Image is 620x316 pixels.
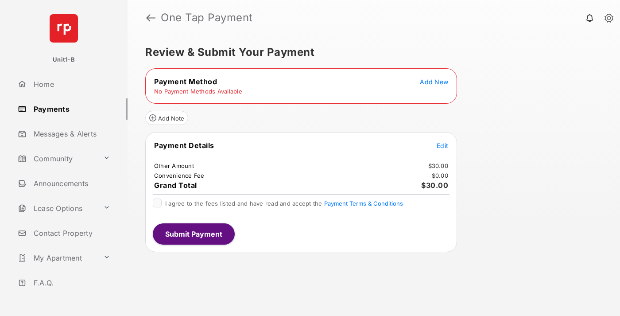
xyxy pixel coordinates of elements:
[324,200,403,207] button: I agree to the fees listed and have read and accept the
[14,247,100,269] a: My Apartment
[14,222,128,244] a: Contact Property
[154,87,243,95] td: No Payment Methods Available
[14,123,128,144] a: Messages & Alerts
[14,198,100,219] a: Lease Options
[145,47,595,58] h5: Review & Submit Your Payment
[154,77,217,86] span: Payment Method
[14,98,128,120] a: Payments
[437,141,448,150] button: Edit
[420,77,448,86] button: Add New
[161,12,253,23] strong: One Tap Payment
[154,172,205,179] td: Convenience Fee
[14,74,128,95] a: Home
[431,172,449,179] td: $0.00
[437,142,448,149] span: Edit
[53,55,75,64] p: Unit1-B
[428,162,449,170] td: $30.00
[14,272,128,293] a: F.A.Q.
[421,181,448,190] span: $30.00
[14,148,100,169] a: Community
[154,181,197,190] span: Grand Total
[50,14,78,43] img: svg+xml;base64,PHN2ZyB4bWxucz0iaHR0cDovL3d3dy53My5vcmcvMjAwMC9zdmciIHdpZHRoPSI2NCIgaGVpZ2h0PSI2NC...
[165,200,403,207] span: I agree to the fees listed and have read and accept the
[154,141,214,150] span: Payment Details
[145,111,188,125] button: Add Note
[153,223,235,245] button: Submit Payment
[14,173,128,194] a: Announcements
[420,78,448,86] span: Add New
[154,162,194,170] td: Other Amount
